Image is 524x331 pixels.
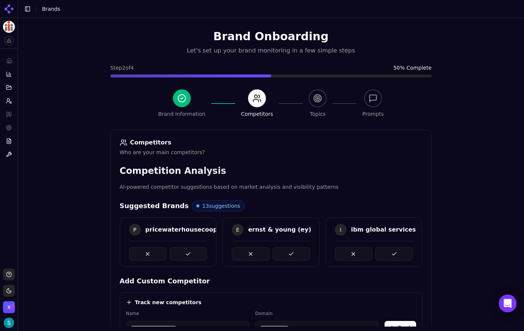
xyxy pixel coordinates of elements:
h4: Track new competitors [135,299,202,306]
div: Who are your main competitors? [120,149,422,156]
span: Step 2 of 4 [110,64,134,71]
div: Prompts [362,110,384,118]
p: Let's set up your brand monitoring in a few simple steps [110,46,432,55]
span: P [129,224,141,236]
span: I [335,224,347,236]
nav: breadcrumb [42,5,503,13]
div: Open Intercom Messenger [499,295,517,312]
div: Competitors [241,110,273,118]
div: pricewaterhousecoopers (pwc) [145,225,249,234]
h3: Competition Analysis [120,165,422,177]
button: Current brand: USEReady [3,21,15,33]
button: Open user button [4,318,14,328]
label: Name [126,311,250,316]
img: USEReady [3,21,15,33]
div: Competitors [120,139,422,146]
h4: Suggested Brands [120,201,189,211]
label: Domain [255,311,379,316]
span: E [232,224,244,236]
div: ibm global services [351,225,416,234]
img: Xponent21 Inc [3,301,15,313]
span: 50 % Complete [393,64,431,71]
div: Topics [310,110,326,118]
span: 13 suggestions [202,202,240,210]
div: ernst & young (ey) [248,225,311,234]
img: Sam Volante [4,318,14,328]
div: Brand Information [158,110,205,118]
h4: Add Custom Competitor [120,276,422,286]
span: Brands [42,6,60,12]
button: Open organization switcher [3,301,15,313]
h1: Brand Onboarding [110,30,432,43]
p: AI-powered competitor suggestions based on market analysis and visibility patterns [120,183,422,191]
